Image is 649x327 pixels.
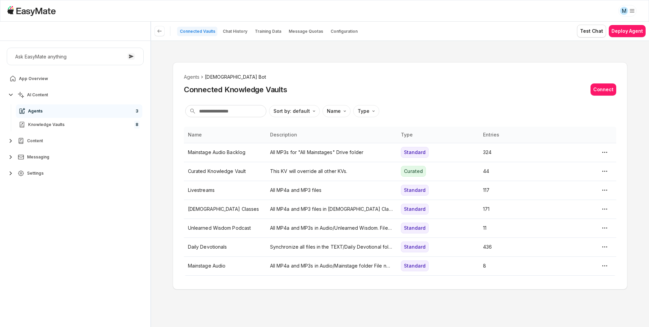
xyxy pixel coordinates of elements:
p: Connected Vaults [180,29,215,34]
p: Daily Devotionals [188,243,262,251]
span: Knowledge Vaults [28,122,65,127]
th: Name [184,127,266,143]
button: Test Chat [577,25,606,37]
p: Livestreams [188,186,262,194]
div: Curated [401,166,426,177]
button: Messaging [7,150,144,164]
div: Standard [401,204,429,215]
p: Mainstage Audio Backlog [188,149,262,156]
span: 8 [134,121,140,129]
span: Messaging [27,154,49,160]
div: Standard [401,185,429,196]
p: All MP4a and MP3 files [270,186,393,194]
p: 11 [483,224,558,232]
span: Agents [28,108,43,114]
p: 117 [483,186,558,194]
button: Sort by: default [269,105,320,117]
p: All MP4a and MP3s in Audio/Unlearned Wisdom. File names must end in ".mp3" or ".mp4a" [270,224,393,232]
p: Unlearned Wisdom Podcast [188,224,262,232]
p: 171 [483,205,558,213]
p: Type [358,107,369,115]
button: Content [7,134,144,148]
span: [DEMOGRAPHIC_DATA] Bot [205,73,266,81]
li: Agents [184,73,200,81]
span: App Overview [19,76,48,81]
button: Name [322,105,351,117]
button: AI Content [7,88,144,102]
button: Connect [591,83,616,96]
p: Message Quotas [289,29,323,34]
div: Standard [401,242,429,252]
p: Chat History [223,29,247,34]
a: Agents3 [16,104,142,118]
th: Description [266,127,397,143]
nav: breadcrumb [184,73,616,81]
p: Name [327,107,341,115]
p: This KV will override all other KVs. [270,168,393,175]
p: 436 [483,243,558,251]
div: M [620,7,628,15]
button: Ask EasyMate anything [7,48,144,65]
th: Type [397,127,479,143]
span: Content [27,138,43,144]
button: Type [353,105,379,117]
th: Entries [479,127,562,143]
div: Standard [401,260,429,271]
p: 44 [483,168,558,175]
p: Configuration [331,29,358,34]
button: Deploy Agent [609,25,646,37]
span: 3 [134,107,140,115]
span: Settings [27,171,44,176]
p: [DEMOGRAPHIC_DATA] Classes [188,205,262,213]
p: Training Data [255,29,281,34]
p: All MP4a and MP3s in Audio/Mainstage folder File names must end in ".mp3" or ".mp4a" [270,262,393,270]
div: Standard [401,223,429,233]
p: Mainstage Audio [188,262,262,270]
div: Standard [401,147,429,158]
button: Settings [7,167,144,180]
a: App Overview [7,72,144,85]
p: 8 [483,262,558,270]
p: Sort by: default [273,107,310,115]
p: All MP4a and MP3 files in [DEMOGRAPHIC_DATA] Classes folder [270,205,393,213]
p: Curated Knowledge Vault [188,168,262,175]
span: AI Content [27,92,48,98]
p: All MP3s for "All Mainstages" Drive folder [270,149,393,156]
p: 324 [483,149,558,156]
h2: Connected Knowledge Vaults [184,84,287,95]
a: Knowledge Vaults8 [16,118,142,131]
p: Synchronize all files in the TEXT/Daily Devotional folder. All file names must end in ".txt" [270,243,393,251]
